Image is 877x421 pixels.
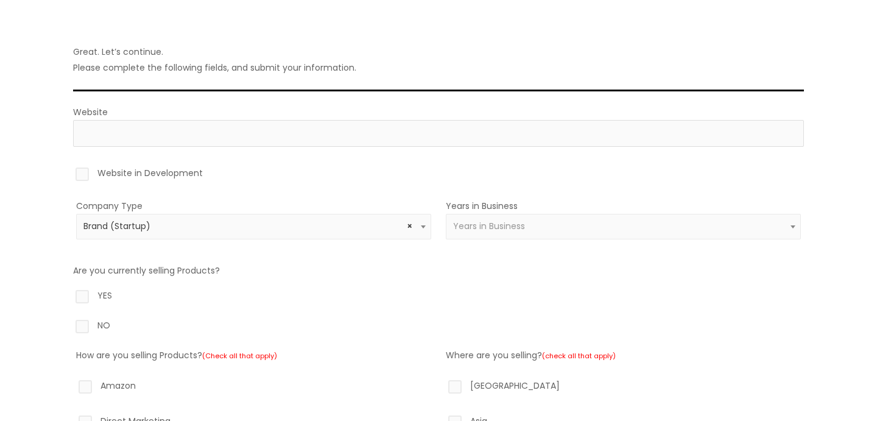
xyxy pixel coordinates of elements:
[542,351,616,361] small: (check all that apply)
[73,44,804,76] p: Great. Let’s continue. Please complete the following fields, and submit your information.
[76,349,277,361] label: How are you selling Products?
[76,214,431,239] span: Brand (Startup)
[73,317,804,338] label: NO
[453,220,525,232] span: Years in Business
[76,200,143,212] label: Company Type
[446,378,801,398] label: [GEOGRAPHIC_DATA]
[73,165,804,186] label: Website in Development
[76,378,431,398] label: Amazon
[446,200,518,212] label: Years in Business
[202,351,277,361] small: (Check all that apply)
[407,221,412,232] span: Remove all items
[73,288,804,308] label: YES
[83,221,424,232] span: Brand (Startup)
[73,106,108,118] label: Website
[73,264,220,277] label: Are you currently selling Products?
[446,349,616,361] label: Where are you selling?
